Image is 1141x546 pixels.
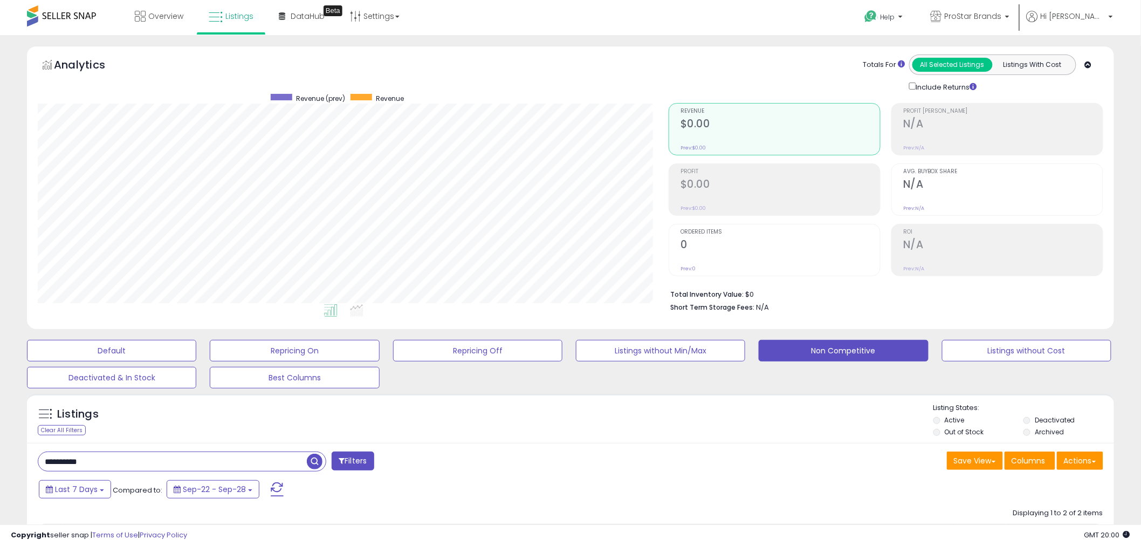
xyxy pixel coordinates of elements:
[681,265,696,272] small: Prev: 0
[183,484,246,495] span: Sep-22 - Sep-28
[903,238,1103,253] h2: N/A
[1084,530,1130,540] span: 2025-10-6 20:00 GMT
[903,205,924,211] small: Prev: N/A
[140,530,187,540] a: Privacy Policy
[756,302,769,312] span: N/A
[167,480,259,499] button: Sep-22 - Sep-28
[1041,11,1105,22] span: Hi [PERSON_NAME]
[324,5,342,16] div: Tooltip anchor
[903,145,924,151] small: Prev: N/A
[670,287,1095,300] li: $0
[681,229,880,235] span: Ordered Items
[576,340,745,361] button: Listings without Min/Max
[864,10,878,23] i: Get Help
[210,340,379,361] button: Repricing On
[296,94,345,103] span: Revenue (prev)
[945,11,1002,22] span: ProStar Brands
[92,530,138,540] a: Terms of Use
[681,169,880,175] span: Profit
[681,118,880,132] h2: $0.00
[903,229,1103,235] span: ROI
[856,2,913,35] a: Help
[148,11,183,22] span: Overview
[670,303,754,312] b: Short Term Storage Fees:
[945,415,965,425] label: Active
[1057,452,1103,470] button: Actions
[881,12,895,22] span: Help
[54,57,126,75] h5: Analytics
[670,290,744,299] b: Total Inventory Value:
[681,238,880,253] h2: 0
[11,530,187,541] div: seller snap | |
[945,427,984,436] label: Out of Stock
[681,108,880,114] span: Revenue
[903,118,1103,132] h2: N/A
[901,80,990,92] div: Include Returns
[947,452,1003,470] button: Save View
[11,530,50,540] strong: Copyright
[113,485,162,495] span: Compared to:
[903,178,1103,193] h2: N/A
[759,340,928,361] button: Non Competitive
[291,11,325,22] span: DataHub
[933,403,1114,413] p: Listing States:
[681,205,706,211] small: Prev: $0.00
[38,425,86,435] div: Clear All Filters
[903,265,924,272] small: Prev: N/A
[992,58,1073,72] button: Listings With Cost
[1035,415,1075,425] label: Deactivated
[1005,452,1055,470] button: Columns
[332,452,374,470] button: Filters
[681,178,880,193] h2: $0.00
[1035,427,1064,436] label: Archived
[39,480,111,499] button: Last 7 Days
[903,108,1103,114] span: Profit [PERSON_NAME]
[55,484,98,495] span: Last 7 Days
[942,340,1111,361] button: Listings without Cost
[57,407,99,422] h5: Listings
[903,169,1103,175] span: Avg. Buybox Share
[912,58,993,72] button: All Selected Listings
[27,340,196,361] button: Default
[376,94,404,103] span: Revenue
[225,11,253,22] span: Listings
[1012,455,1046,466] span: Columns
[1013,508,1103,518] div: Displaying 1 to 2 of 2 items
[1027,11,1113,35] a: Hi [PERSON_NAME]
[27,367,196,388] button: Deactivated & In Stock
[393,340,562,361] button: Repricing Off
[863,60,905,70] div: Totals For
[210,367,379,388] button: Best Columns
[681,145,706,151] small: Prev: $0.00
